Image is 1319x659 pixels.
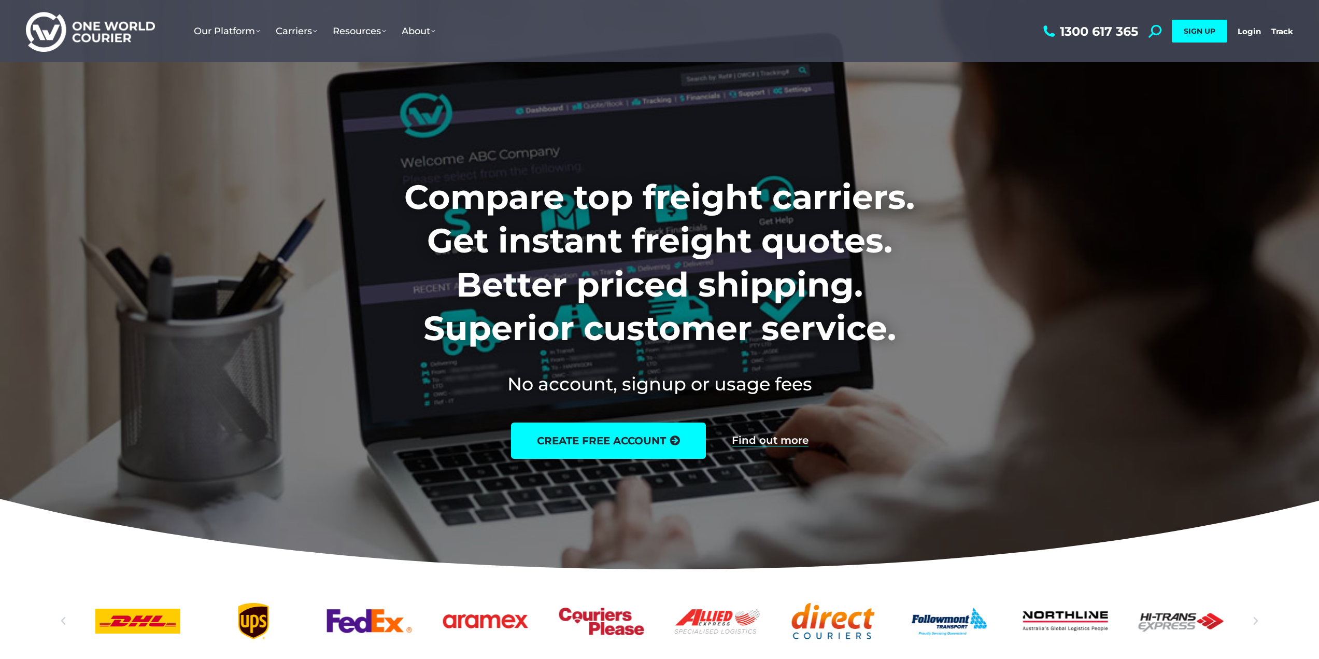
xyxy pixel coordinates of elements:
a: About [394,15,443,47]
a: Find out more [732,435,809,446]
a: Track [1271,26,1293,36]
a: Couriers Please logo [559,603,644,639]
a: Resources [325,15,394,47]
a: Hi-Trans_logo [1139,603,1224,639]
span: About [402,25,435,37]
span: SIGN UP [1184,26,1215,36]
div: 5 / 25 [327,603,412,639]
a: FedEx logo [327,603,412,639]
a: SIGN UP [1172,20,1227,43]
a: Aramex_logo [443,603,528,639]
div: 4 / 25 [211,603,296,639]
div: 7 / 25 [559,603,644,639]
a: UPS logo [211,603,296,639]
span: Our Platform [194,25,260,37]
div: 3 / 25 [95,603,180,639]
div: 6 / 25 [443,603,528,639]
div: 12 / 25 [1139,603,1224,639]
div: 8 / 25 [675,603,760,639]
div: 10 / 25 [906,603,991,639]
div: 11 / 25 [1023,603,1108,639]
a: DHl logo [95,603,180,639]
a: Our Platform [186,15,268,47]
a: Direct Couriers logo [791,603,876,639]
span: Carriers [276,25,317,37]
a: Carriers [268,15,325,47]
h2: No account, signup or usage fees [336,371,983,397]
div: 9 / 25 [791,603,876,639]
a: create free account [511,423,706,459]
a: Northline logo [1023,603,1108,639]
a: 1300 617 365 [1041,25,1138,38]
span: Resources [333,25,386,37]
img: One World Courier [26,10,155,52]
div: Slides [95,603,1224,639]
a: Login [1238,26,1261,36]
a: Allied Express logo [675,603,760,639]
h1: Compare top freight carriers. Get instant freight quotes. Better priced shipping. Superior custom... [336,175,983,350]
a: Followmont transoirt web logo [906,603,991,639]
